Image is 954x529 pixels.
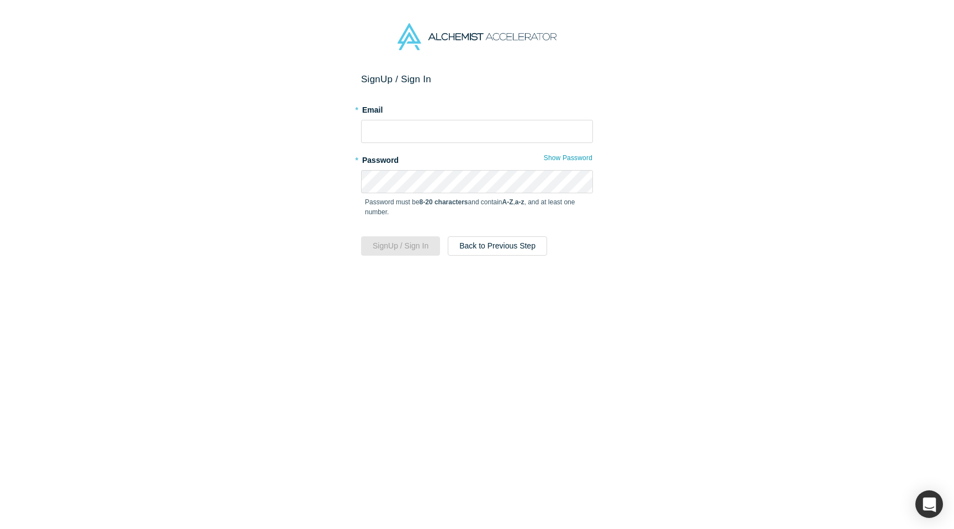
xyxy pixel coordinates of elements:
[361,100,593,116] label: Email
[515,198,524,206] strong: a-z
[361,73,593,85] h2: Sign Up / Sign In
[543,151,593,165] button: Show Password
[361,236,440,256] button: SignUp / Sign In
[502,198,513,206] strong: A-Z
[448,236,547,256] button: Back to Previous Step
[420,198,468,206] strong: 8-20 characters
[365,197,589,217] p: Password must be and contain , , and at least one number.
[361,151,593,166] label: Password
[397,23,556,50] img: Alchemist Accelerator Logo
